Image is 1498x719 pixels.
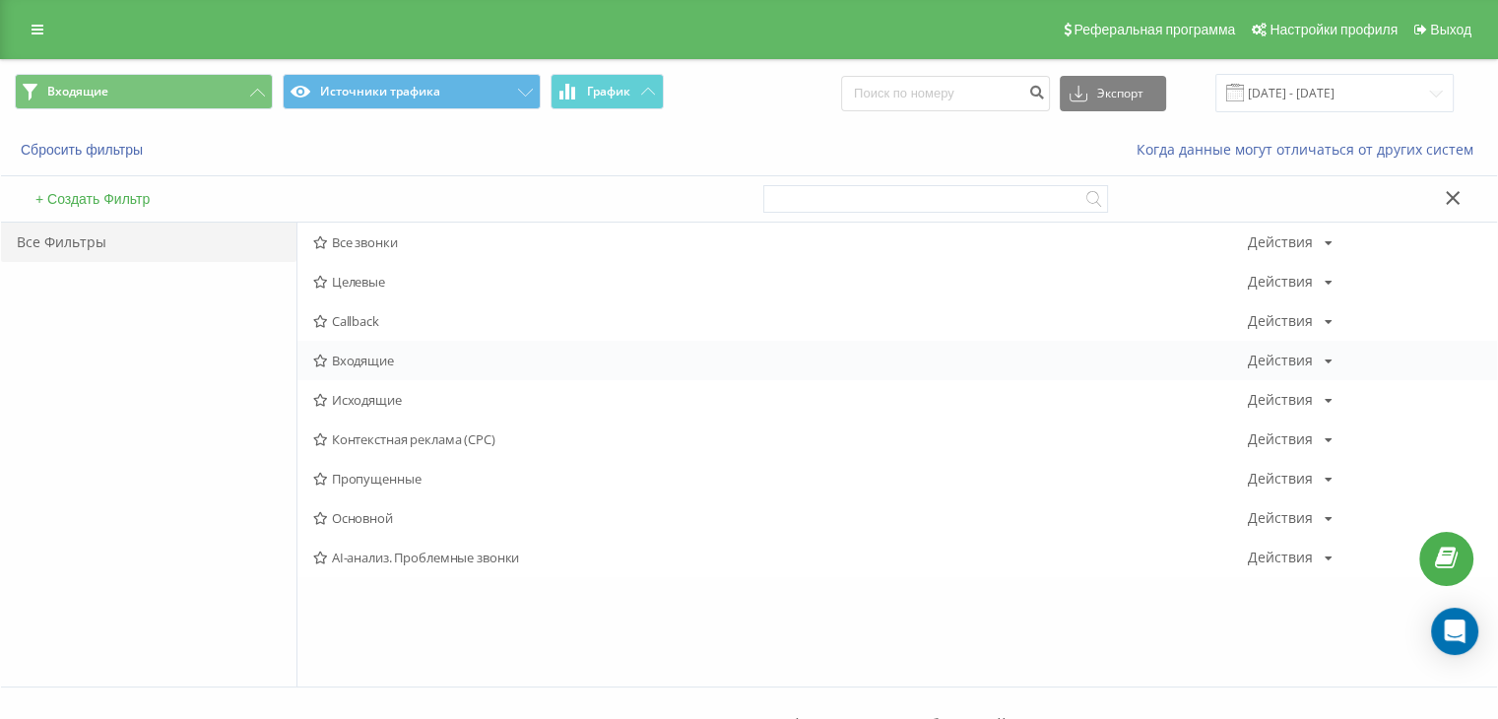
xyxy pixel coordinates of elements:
span: Реферальная программа [1074,22,1235,37]
span: Входящие [313,354,1248,367]
div: Действия [1248,275,1313,289]
button: График [551,74,664,109]
input: Поиск по номеру [841,76,1050,111]
div: Open Intercom Messenger [1431,608,1478,655]
span: Все звонки [313,235,1248,249]
button: Закрыть [1439,189,1467,210]
button: Входящие [15,74,273,109]
button: Сбросить фильтры [15,141,153,159]
div: Действия [1248,551,1313,564]
a: Когда данные могут отличаться от других систем [1137,140,1483,159]
span: Целевые [313,275,1248,289]
span: Пропущенные [313,472,1248,486]
span: Настройки профиля [1270,22,1398,37]
div: Действия [1248,511,1313,525]
button: + Создать Фильтр [30,190,156,208]
div: Действия [1248,393,1313,407]
span: Входящие [47,84,108,99]
div: Действия [1248,472,1313,486]
div: Все Фильтры [1,223,296,262]
button: Источники трафика [283,74,541,109]
span: Основной [313,511,1248,525]
span: Callback [313,314,1248,328]
button: Экспорт [1060,76,1166,111]
span: AI-анализ. Проблемные звонки [313,551,1248,564]
span: Контекстная реклама (CPC) [313,432,1248,446]
span: Выход [1430,22,1471,37]
div: Действия [1248,432,1313,446]
span: График [587,85,630,98]
div: Действия [1248,314,1313,328]
span: Исходящие [313,393,1248,407]
div: Действия [1248,235,1313,249]
div: Действия [1248,354,1313,367]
